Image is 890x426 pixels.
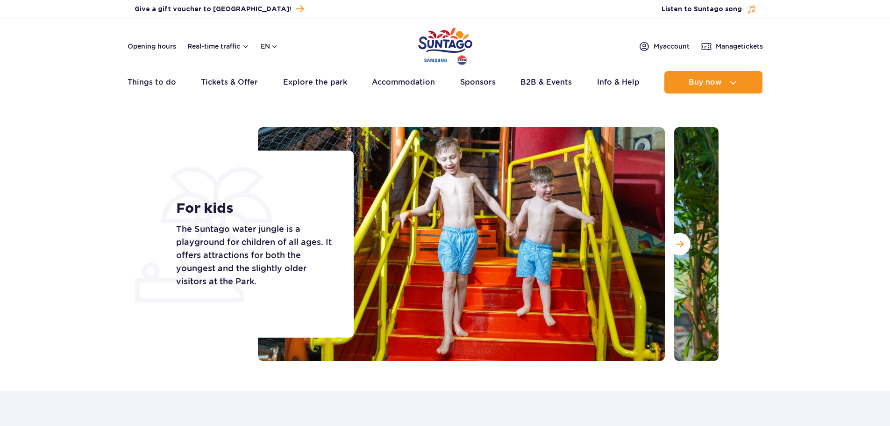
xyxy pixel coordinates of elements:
[654,42,690,51] span: My account
[689,78,722,87] span: Buy now
[662,5,742,14] span: Listen to Suntago song
[201,71,258,94] a: Tickets & Offer
[283,71,347,94] a: Explore the park
[176,200,333,217] h1: For kids
[135,5,291,14] span: Give a gift voucher to [GEOGRAPHIC_DATA]!
[460,71,496,94] a: Sponsors
[261,42,278,51] button: en
[597,71,640,94] a: Info & Help
[135,3,304,15] a: Give a gift voucher to [GEOGRAPHIC_DATA]!
[176,223,333,288] p: The Suntago water jungle is a playground for children of all ages. It offers attractions for both...
[662,5,756,14] button: Listen to Suntago song
[187,43,249,50] button: Real-time traffic
[668,233,691,255] button: Next slide
[716,42,763,51] span: Manage tickets
[418,23,472,66] a: Park of Poland
[128,71,176,94] a: Things to do
[520,71,572,94] a: B2B & Events
[639,41,690,52] a: Myaccount
[372,71,435,94] a: Accommodation
[128,42,176,51] a: Opening hours
[664,71,762,94] button: Buy now
[258,127,665,361] img: Two smiling boys walking down colorful slide stairs at Suntago
[701,41,763,52] a: Managetickets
